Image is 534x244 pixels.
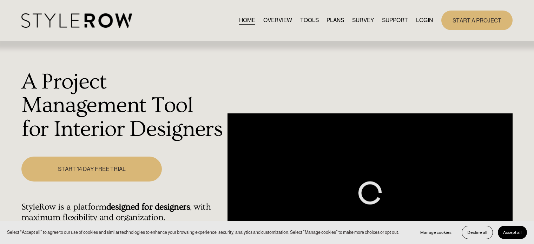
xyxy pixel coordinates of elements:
button: Decline all [462,226,493,239]
a: START 14 DAY FREE TRIAL [21,157,162,182]
a: TOOLS [300,15,319,25]
strong: designed for designers [106,202,190,212]
span: Accept all [503,230,522,235]
a: OVERVIEW [263,15,292,25]
img: StyleRow [21,13,132,28]
button: Accept all [498,226,527,239]
a: PLANS [327,15,344,25]
span: SUPPORT [382,16,408,25]
p: Select “Accept all” to agree to our use of cookies and similar technologies to enhance your brows... [7,229,399,236]
a: SURVEY [352,15,374,25]
a: START A PROJECT [441,11,513,30]
a: HOME [239,15,255,25]
h4: StyleRow is a platform , with maximum flexibility and organization. [21,202,224,223]
a: folder dropdown [382,15,408,25]
span: Decline all [467,230,487,235]
a: LOGIN [416,15,433,25]
h1: A Project Management Tool for Interior Designers [21,70,224,141]
span: Manage cookies [420,230,451,235]
button: Manage cookies [415,226,457,239]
